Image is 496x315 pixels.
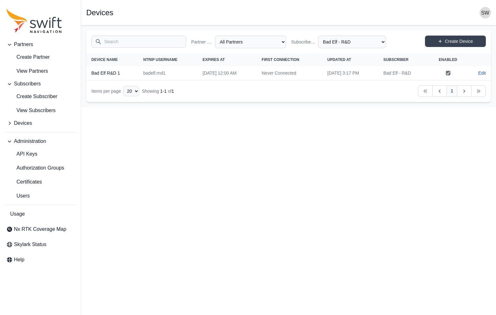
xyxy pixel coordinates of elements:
select: Subscriber [318,36,386,48]
th: Enabled [429,53,467,66]
th: Device Name [86,53,138,66]
a: Certificates [4,176,77,188]
span: Create Partner [6,53,50,61]
span: Expires At [203,57,225,62]
a: Nx RTK Coverage Map [4,223,77,236]
button: Administration [4,135,77,148]
a: Users [4,190,77,202]
span: Skylark Status [14,241,46,248]
a: Create Device [425,36,486,47]
div: Showing of [142,88,174,94]
span: Users [6,192,30,200]
td: badelf.rnd1 [138,66,198,80]
span: Help [14,256,24,264]
a: View Subscribers [4,104,77,117]
label: Subscriber Name [291,39,316,45]
button: Subscribers [4,77,77,90]
th: Subscriber [378,53,429,66]
a: Authorization Groups [4,162,77,174]
select: Display Limit [123,86,139,96]
button: Partners [4,38,77,51]
span: Certificates [6,178,42,186]
img: user photo [480,7,491,18]
nav: Table navigation [86,80,491,102]
td: Bad Elf - R&D [378,66,429,80]
a: Create Subscriber [4,90,77,103]
span: Devices [14,119,32,127]
span: Partners [14,41,33,48]
a: Edit [478,70,486,76]
span: Usage [10,210,25,218]
span: 1 [172,89,174,94]
span: Items per page [91,89,121,94]
th: NTRIP Username [138,53,198,66]
a: Usage [4,208,77,220]
span: 1 - 1 [160,89,166,94]
a: View Partners [4,65,77,77]
a: Help [4,253,77,266]
a: Skylark Status [4,238,77,251]
button: Devices [4,117,77,130]
span: Authorization Groups [6,164,64,172]
a: 1 [447,85,457,97]
label: Partner Name [191,39,212,45]
span: API Keys [6,150,37,158]
td: [DATE] 3:17 PM [322,66,378,80]
span: View Partners [6,67,48,75]
span: First Connection [262,57,299,62]
a: API Keys [4,148,77,160]
span: Administration [14,137,46,145]
h1: Devices [86,9,113,17]
span: Subscribers [14,80,41,88]
span: Updated At [327,57,351,62]
span: View Subscribers [6,107,55,114]
span: Nx RTK Coverage Map [14,225,66,233]
input: Search [91,36,186,48]
td: [DATE] 12:00 AM [198,66,257,80]
select: Partner Name [215,36,286,48]
td: Never Connected [257,66,322,80]
a: create-partner [4,51,77,64]
th: Bad Elf R&D 1 [86,66,138,80]
span: Create Subscriber [6,93,57,100]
